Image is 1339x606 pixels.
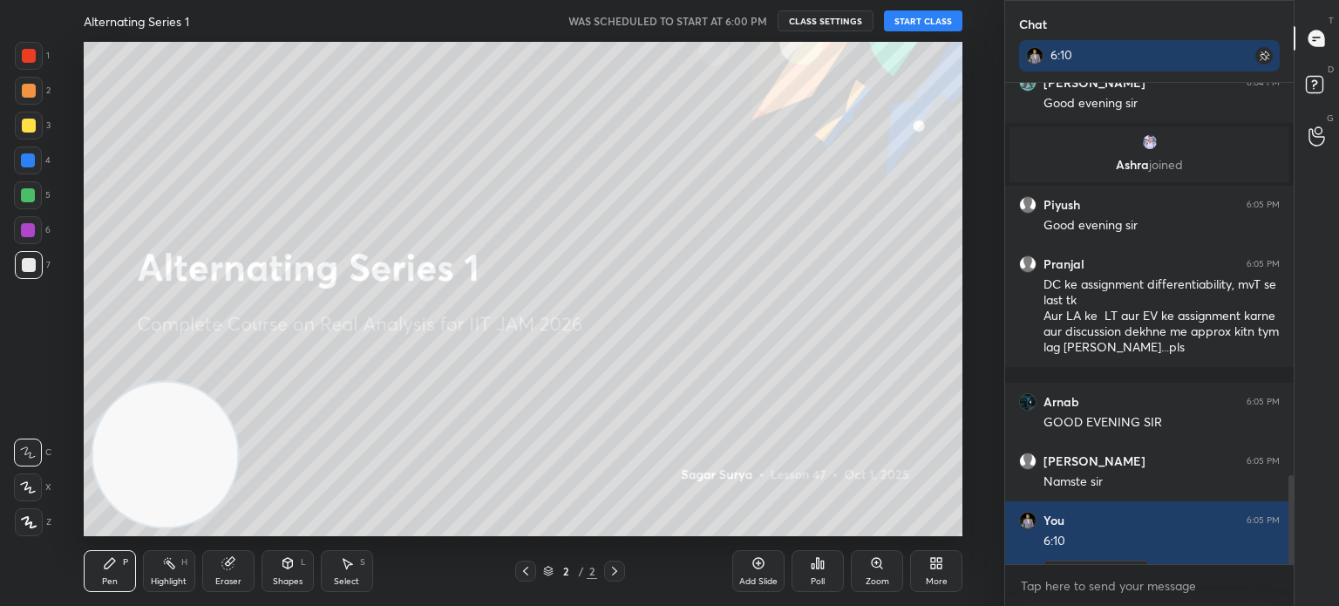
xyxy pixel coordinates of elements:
div: DC ke assignment differentiability, mvT se last tk Aur LA ke LT aur EV ke assignment karne aur di... [1043,276,1280,357]
div: Namste sir [1043,473,1280,491]
h6: Pranjal [1043,256,1084,272]
img: default.png [1019,255,1037,273]
h5: WAS SCHEDULED TO START AT 6:00 PM [568,13,767,29]
div: 6:05 PM [1247,397,1280,407]
h6: [PERSON_NAME] [1043,75,1145,91]
div: 6:10 [1043,533,1280,550]
h6: Arnab [1043,394,1079,410]
span: joined [1149,156,1183,173]
p: Ashra [1020,158,1279,172]
div: More [926,577,948,586]
img: 1542287106364d8285d5322765484954.jpg [1019,74,1037,92]
div: 2 [15,77,51,105]
img: 0b8d81272fb2433c97b45cc86da26792.jpg [1019,393,1037,411]
h4: Alternating Series 1 [84,13,189,30]
div: Add Slide [739,577,778,586]
div: 6:05 PM [1247,259,1280,269]
p: T [1329,14,1334,27]
h6: You [1043,513,1064,528]
button: START CLASS [884,10,962,31]
div: Zoom [866,577,889,586]
div: 6:05 PM [1247,515,1280,526]
div: 1 [15,42,50,70]
div: 6:10 [1050,47,1218,63]
div: Shapes [273,577,302,586]
div: 6 [14,216,51,244]
h6: [PERSON_NAME] [1043,453,1145,469]
div: 4 [14,146,51,174]
img: default.png [1019,453,1037,470]
div: L [301,558,306,567]
div: Pen [102,577,118,586]
img: default.png [1019,196,1037,214]
div: 5 [14,181,51,209]
div: 7 [15,251,51,279]
div: 6:05 PM [1247,200,1280,210]
div: Good evening sir [1043,95,1280,112]
button: Unpin message [1043,561,1148,589]
div: 2 [587,563,597,579]
div: S [360,558,365,567]
div: H [181,558,187,567]
img: ec919d5c4b6c43719fc242a4a6ef7c7b.jpg [1141,133,1159,151]
div: C [14,439,51,466]
div: 3 [15,112,51,140]
div: grid [1005,83,1294,564]
p: D [1328,63,1334,76]
p: G [1327,112,1334,125]
img: 9689d3ed888646769c7969bc1f381e91.jpg [1019,512,1037,529]
div: 6:05 PM [1247,456,1280,466]
div: P [123,558,128,567]
div: 6:04 PM [1247,78,1280,88]
h6: Piyush [1043,197,1080,213]
div: 2 [557,566,574,576]
div: X [14,473,51,501]
div: Eraser [215,577,241,586]
div: Good evening sir [1043,217,1280,235]
div: Highlight [151,577,187,586]
div: Z [15,508,51,536]
div: Poll [811,577,825,586]
button: CLASS SETTINGS [778,10,873,31]
p: Chat [1005,1,1061,47]
div: Select [334,577,359,586]
img: 9689d3ed888646769c7969bc1f381e91.jpg [1026,47,1043,65]
div: / [578,566,583,576]
div: GOOD EVENING SIR [1043,414,1280,432]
